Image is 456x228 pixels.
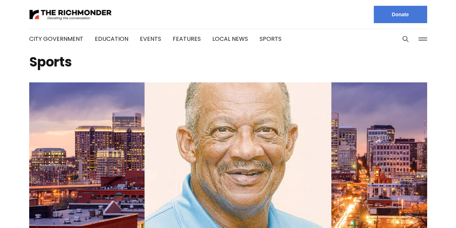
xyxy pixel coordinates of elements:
[95,35,128,43] a: Education
[260,35,282,43] a: Sports
[173,35,201,43] a: Features
[29,35,83,43] a: City Government
[29,56,427,68] h1: Sports
[374,6,427,23] a: Donate
[400,34,411,44] button: Search this site
[29,8,112,21] img: The Richmonder
[395,193,456,228] iframe: portal-trigger
[212,35,248,43] a: Local News
[140,35,161,43] a: Events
